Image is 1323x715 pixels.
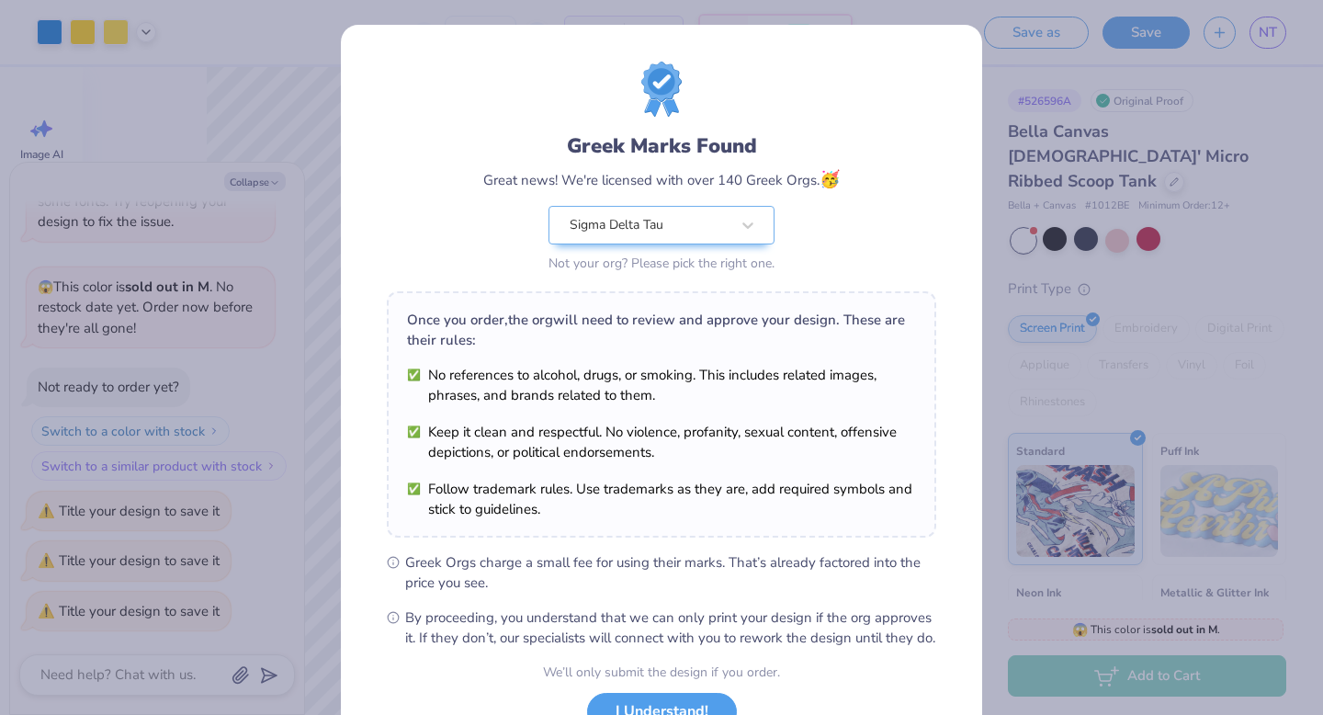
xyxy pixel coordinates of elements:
div: Great news! We're licensed with over 140 Greek Orgs. [483,167,840,192]
li: Follow trademark rules. Use trademarks as they are, add required symbols and stick to guidelines. [407,479,916,519]
div: We’ll only submit the design if you order. [543,663,780,682]
img: License badge [641,62,682,117]
div: Not your org? Please pick the right one. [548,254,775,273]
span: 🥳 [820,168,840,190]
li: No references to alcohol, drugs, or smoking. This includes related images, phrases, and brands re... [407,365,916,405]
li: Keep it clean and respectful. No violence, profanity, sexual content, offensive depictions, or po... [407,422,916,462]
span: By proceeding, you understand that we can only print your design if the org approves it. If they ... [405,607,936,648]
div: Once you order, the org will need to review and approve your design. These are their rules: [407,310,916,350]
div: Greek Marks Found [567,131,757,161]
span: Greek Orgs charge a small fee for using their marks. That’s already factored into the price you see. [405,552,936,593]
